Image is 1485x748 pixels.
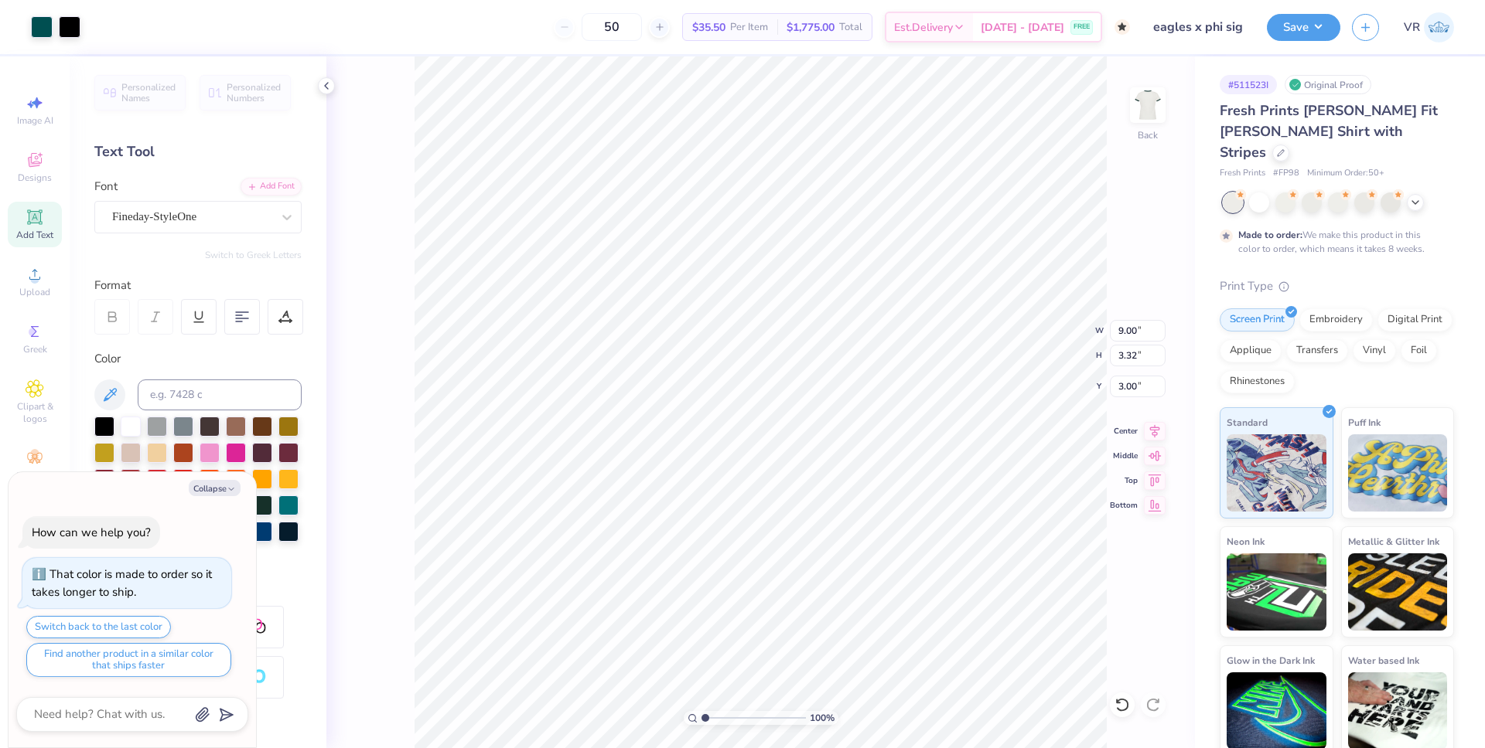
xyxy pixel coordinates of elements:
span: Standard [1227,414,1268,430]
div: Format [94,277,303,294]
span: Top [1110,475,1138,486]
div: That color is made to order so it takes longer to ship. [32,566,212,600]
div: Text Tool [94,141,302,162]
label: Font [94,178,118,195]
a: VR [1404,12,1454,42]
div: How can we help you? [32,525,151,540]
div: Back [1138,128,1158,142]
span: Puff Ink [1348,414,1381,430]
span: Glow in the Dark Ink [1227,652,1315,668]
span: $1,775.00 [787,19,835,36]
span: # FP98 [1273,167,1299,180]
button: Switch back to the last color [26,616,171,638]
span: Center [1110,426,1138,437]
span: Minimum Order: 50 + [1307,167,1384,180]
div: Rhinestones [1220,370,1295,393]
span: Fresh Prints [PERSON_NAME] Fit [PERSON_NAME] Shirt with Stripes [1220,101,1438,161]
span: Total [839,19,862,36]
div: Foil [1401,339,1437,362]
div: Applique [1220,339,1282,362]
span: [DATE] - [DATE] [981,19,1064,36]
span: VR [1404,19,1420,36]
div: We make this product in this color to order, which means it takes 8 weeks. [1238,228,1429,256]
button: Save [1267,14,1340,41]
span: Upload [19,286,50,298]
strong: Made to order: [1238,229,1302,241]
div: Transfers [1286,339,1348,362]
span: FREE [1074,22,1090,32]
div: Digital Print [1377,308,1453,331]
span: Metallic & Glitter Ink [1348,533,1439,549]
span: Neon Ink [1227,533,1265,549]
div: Screen Print [1220,308,1295,331]
img: Standard [1227,434,1326,512]
button: Find another product in a similar color that ships faster [26,643,231,677]
span: Image AI [17,114,53,127]
input: Untitled Design [1142,12,1255,42]
span: 100 % [810,711,835,725]
img: Neon Ink [1227,553,1326,631]
div: Print Type [1220,277,1454,295]
span: Decorate [16,470,53,482]
input: – – [582,13,642,41]
span: Est. Delivery [894,19,953,36]
span: Add Text [16,229,53,241]
div: # 511523I [1220,75,1277,94]
span: Water based Ink [1348,652,1419,668]
img: Puff Ink [1348,434,1448,512]
span: Bottom [1110,500,1138,511]
span: Middle [1110,450,1138,461]
div: Original Proof [1285,75,1371,94]
span: Personalized Numbers [227,82,282,104]
span: Per Item [730,19,768,36]
span: Greek [23,343,47,355]
span: Personalized Names [121,82,176,104]
div: Add Font [241,178,302,195]
img: Metallic & Glitter Ink [1348,553,1448,631]
input: e.g. 7428 c [138,379,302,410]
button: Collapse [189,480,241,496]
div: Embroidery [1299,308,1373,331]
div: Color [94,350,302,368]
span: Fresh Prints [1220,167,1265,180]
div: Vinyl [1353,339,1396,362]
img: Back [1132,90,1163,121]
img: Vincent Roxas [1424,12,1454,42]
span: Designs [18,172,52,184]
button: Switch to Greek Letters [205,249,302,261]
span: $35.50 [692,19,725,36]
span: Clipart & logos [8,400,62,425]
